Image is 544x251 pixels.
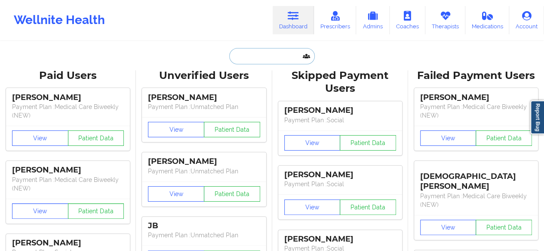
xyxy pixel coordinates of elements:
button: View [148,186,204,202]
button: Patient Data [68,203,124,219]
a: Report Bug [530,100,544,134]
button: View [12,203,68,219]
p: Payment Plan : Unmatched Plan [148,103,260,111]
p: Payment Plan : Medical Care Biweekly (NEW) [420,103,532,120]
p: Payment Plan : Social [284,180,396,188]
button: View [284,135,341,151]
div: [PERSON_NAME] [12,93,124,103]
button: Patient Data [340,200,396,215]
div: [PERSON_NAME] [420,93,532,103]
a: Therapists [425,6,465,34]
div: [PERSON_NAME] [148,157,260,166]
div: [PERSON_NAME] [12,238,124,248]
button: View [420,220,476,235]
div: [PERSON_NAME] [284,170,396,180]
div: JB [148,221,260,231]
a: Medications [465,6,510,34]
div: [PERSON_NAME] [284,106,396,115]
div: Unverified Users [142,69,266,82]
p: Payment Plan : Unmatched Plan [148,167,260,175]
div: [DEMOGRAPHIC_DATA][PERSON_NAME] [420,165,532,191]
p: Payment Plan : Medical Care Biweekly (NEW) [12,175,124,193]
button: Patient Data [204,186,260,202]
button: Patient Data [340,135,396,151]
div: [PERSON_NAME] [284,234,396,244]
a: Coaches [390,6,425,34]
a: Admins [356,6,390,34]
p: Payment Plan : Social [284,116,396,124]
button: View [12,130,68,146]
button: Patient Data [476,220,532,235]
button: Patient Data [204,122,260,137]
div: [PERSON_NAME] [12,165,124,175]
button: View [284,200,341,215]
p: Payment Plan : Medical Care Biweekly (NEW) [12,103,124,120]
div: Skipped Payment Users [278,69,402,96]
div: Paid Users [6,69,130,82]
button: View [420,130,476,146]
div: [PERSON_NAME] [148,93,260,103]
button: View [148,122,204,137]
p: Payment Plan : Unmatched Plan [148,231,260,239]
div: Failed Payment Users [414,69,538,82]
button: Patient Data [476,130,532,146]
a: Prescribers [314,6,357,34]
button: Patient Data [68,130,124,146]
p: Payment Plan : Medical Care Biweekly (NEW) [420,192,532,209]
a: Dashboard [273,6,314,34]
a: Account [509,6,544,34]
